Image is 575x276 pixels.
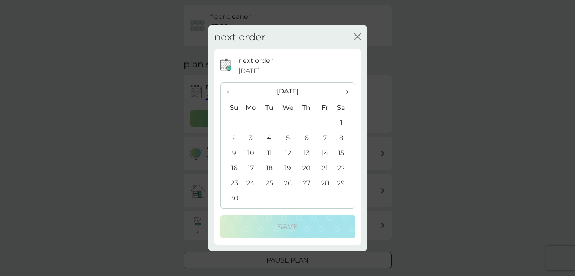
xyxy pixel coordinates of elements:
td: 24 [242,176,260,191]
th: [DATE] [242,83,334,100]
td: 7 [316,131,334,146]
td: 6 [297,131,315,146]
td: 2 [221,131,242,146]
td: 29 [334,176,354,191]
td: 27 [297,176,315,191]
td: 25 [260,176,278,191]
span: › [340,83,348,100]
td: 30 [221,191,242,206]
td: 1 [334,116,354,131]
td: 5 [278,131,297,146]
td: 11 [260,146,278,161]
th: Sa [334,100,354,116]
p: next order [238,56,273,66]
td: 18 [260,161,278,176]
td: 21 [316,161,334,176]
td: 9 [221,146,242,161]
td: 3 [242,131,260,146]
span: [DATE] [238,66,260,76]
td: 23 [221,176,242,191]
button: Save [220,215,355,238]
p: Save [277,220,298,233]
th: Fr [316,100,334,116]
td: 17 [242,161,260,176]
td: 15 [334,146,354,161]
td: 22 [334,161,354,176]
td: 8 [334,131,354,146]
th: Th [297,100,315,116]
button: close [354,33,361,42]
td: 12 [278,146,297,161]
td: 16 [221,161,242,176]
th: Mo [242,100,260,116]
td: 4 [260,131,278,146]
td: 19 [278,161,297,176]
td: 20 [297,161,315,176]
h2: next order [214,31,266,43]
td: 28 [316,176,334,191]
th: Tu [260,100,278,116]
td: 13 [297,146,315,161]
th: We [278,100,297,116]
th: Su [221,100,242,116]
span: ‹ [227,83,235,100]
td: 14 [316,146,334,161]
td: 10 [242,146,260,161]
td: 26 [278,176,297,191]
